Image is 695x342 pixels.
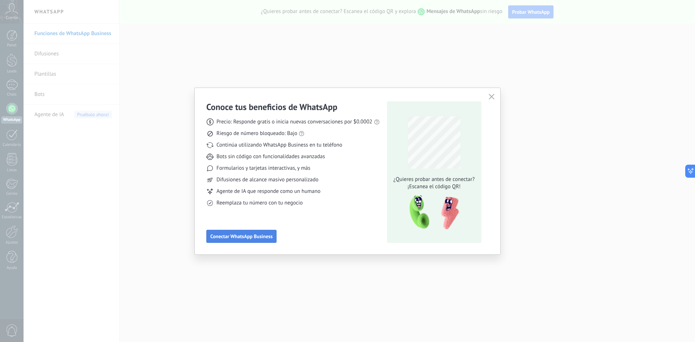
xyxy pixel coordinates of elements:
span: Continúa utilizando WhatsApp Business en tu teléfono [216,142,342,149]
span: ¡Escanea el código QR! [391,183,477,190]
span: Formularios y tarjetas interactivas, y más [216,165,310,172]
button: Conectar WhatsApp Business [206,230,277,243]
span: ¿Quieres probar antes de conectar? [391,176,477,183]
span: Riesgo de número bloqueado: Bajo [216,130,297,137]
span: Precio: Responde gratis o inicia nuevas conversaciones por $0.0002 [216,118,372,126]
span: Agente de IA que responde como un humano [216,188,320,195]
h3: Conoce tus beneficios de WhatsApp [206,101,337,113]
span: Bots sin código con funcionalidades avanzadas [216,153,325,160]
span: Conectar WhatsApp Business [210,234,273,239]
span: Difusiones de alcance masivo personalizado [216,176,319,183]
img: qr-pic-1x.png [403,193,460,232]
span: Reemplaza tu número con tu negocio [216,199,303,207]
